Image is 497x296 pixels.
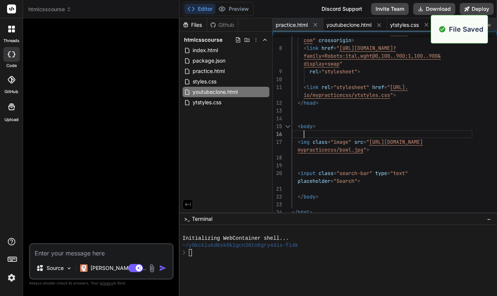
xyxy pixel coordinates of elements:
[273,122,282,130] div: 15
[326,21,371,29] span: youtubeclone.html
[6,63,17,69] label: code
[273,193,282,201] div: 22
[322,68,357,75] span: "stylesheet"
[180,21,207,29] div: Files
[298,99,304,106] span: </
[298,209,310,216] span: html
[449,24,483,34] p: File Saved
[192,98,222,107] span: ytstyles.css
[313,123,316,130] span: >
[322,84,330,90] span: rel
[319,37,351,44] span: crossorigin
[357,178,360,184] span: >
[339,45,396,51] span: [URL][DOMAIN_NAME]?
[298,193,304,200] span: </
[192,67,225,76] span: practice.html
[390,84,408,90] span: [URL].
[192,77,217,86] span: styles.css
[183,249,186,256] span: ❯
[387,84,390,90] span: "
[336,45,339,51] span: "
[183,235,289,242] span: Initializing WebContainer shell...
[47,264,64,272] p: Source
[327,139,330,145] span: =
[439,24,446,34] img: alert
[390,21,419,29] span: ytstyles.css
[298,170,301,176] span: <
[273,44,282,52] div: 8
[351,37,354,44] span: >
[413,3,455,15] button: Download
[292,209,298,216] span: </
[298,146,363,153] span: mypracticecss/bowl.jpg
[283,122,292,130] div: Click to collapse the range.
[304,99,316,106] span: head
[310,68,319,75] span: rel
[304,193,316,200] span: body
[460,3,494,15] button: Deploy
[273,138,282,146] div: 17
[336,170,372,176] span: "search-bar"
[393,92,396,98] span: >
[273,154,282,162] div: 18
[273,209,282,216] div: 24
[319,68,322,75] span: =
[184,4,215,14] button: Editor
[4,89,18,95] label: GitHub
[357,68,360,75] span: >
[333,170,336,176] span: =
[273,162,282,169] div: 19
[192,46,219,55] span: index.html
[276,21,308,29] span: practice.html
[333,45,336,51] span: =
[366,139,369,145] span: "
[301,123,313,130] span: body
[487,215,491,223] span: −
[366,146,369,153] span: >
[310,209,313,216] span: >
[384,84,387,90] span: =
[184,36,222,44] span: htmlcsscourse
[304,84,307,90] span: <
[363,146,366,153] span: "
[313,139,327,145] span: class
[339,60,342,67] span: "
[273,130,282,138] div: 16
[333,84,369,90] span: "stylesheet"
[307,45,319,51] span: link
[192,215,212,223] span: Terminal
[192,87,238,96] span: youtubeclone.html
[4,117,19,123] label: Upload
[485,213,493,225] button: −
[304,52,441,59] span: family=Roboto:ital,wght@0,100..900;1,100..900&
[319,170,333,176] span: class
[273,99,282,107] div: 12
[80,264,88,272] img: Claude 4 Sonnet
[184,215,190,223] span: >_
[148,264,156,273] img: attachment
[273,83,282,91] div: 11
[273,107,282,115] div: 13
[159,264,167,272] img: icon
[273,185,282,193] div: 21
[304,37,313,44] span: com
[307,84,319,90] span: link
[363,139,366,145] span: =
[372,84,384,90] span: href
[371,3,409,15] button: Invite Team
[304,45,307,51] span: <
[207,21,238,29] div: Github
[375,170,387,176] span: type
[298,139,301,145] span: <
[369,139,423,145] span: [URL][DOMAIN_NAME]
[304,60,339,67] span: display=swap
[66,265,72,271] img: Pick Models
[390,92,393,98] span: "
[298,123,301,130] span: <
[316,99,319,106] span: >
[330,139,351,145] span: "image"
[317,3,367,15] div: Discord Support
[91,264,146,272] p: [PERSON_NAME] 4 S..
[316,193,319,200] span: >
[333,178,357,184] span: "Search"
